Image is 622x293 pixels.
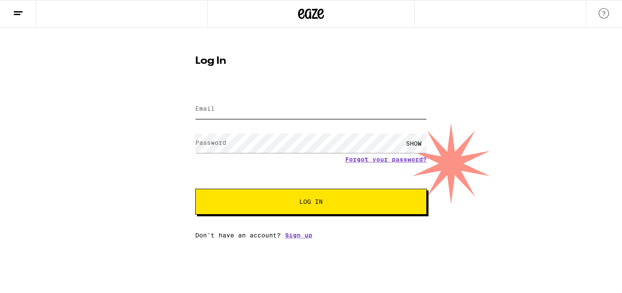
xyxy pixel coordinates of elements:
[195,189,427,215] button: Log In
[195,139,226,146] label: Password
[345,156,427,163] a: Forgot your password?
[195,232,427,239] div: Don't have an account?
[5,6,62,13] span: Hi. Need any help?
[285,232,312,239] a: Sign up
[195,56,427,66] h1: Log In
[195,105,215,112] label: Email
[299,199,323,205] span: Log In
[195,100,427,119] input: Email
[401,134,427,153] div: SHOW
